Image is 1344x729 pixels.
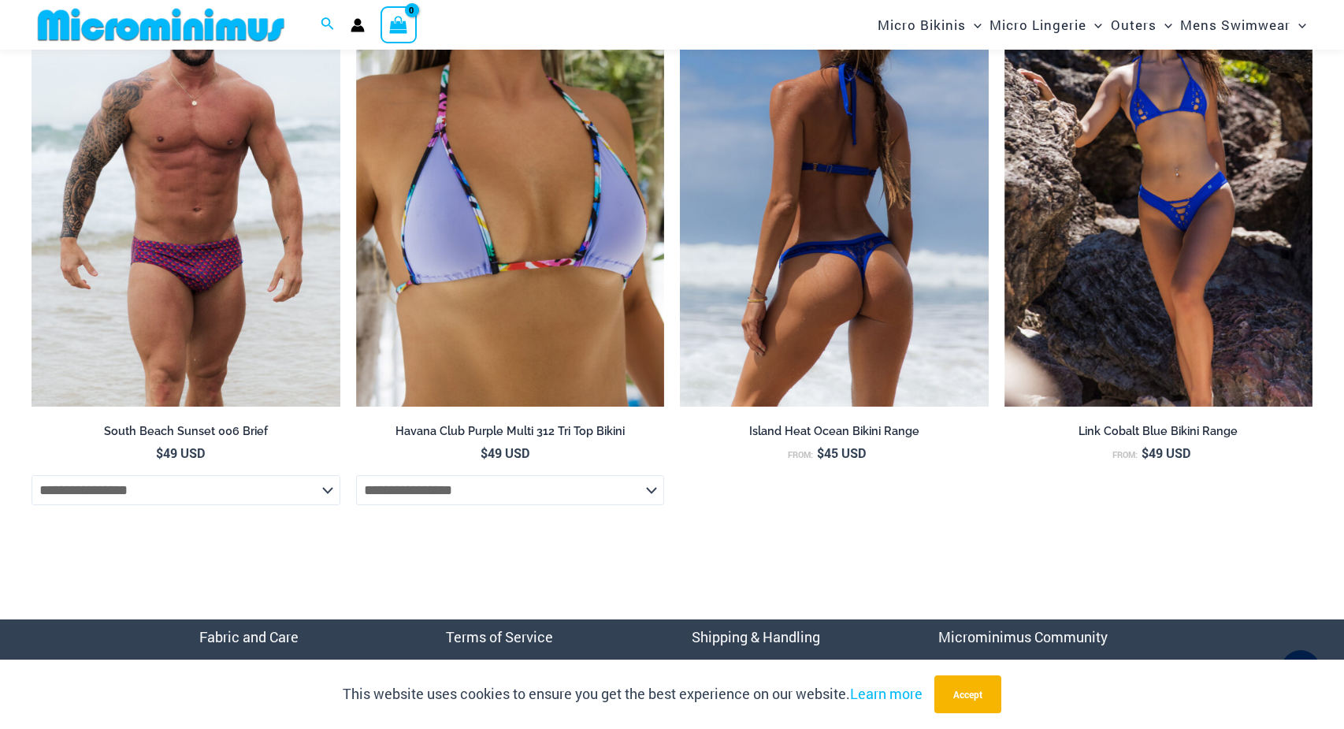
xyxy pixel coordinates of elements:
a: Learn more [850,684,923,703]
nav: Menu [199,619,407,726]
span: Menu Toggle [1290,5,1306,45]
bdi: 49 USD [481,444,529,461]
bdi: 45 USD [817,444,866,461]
span: From: [1112,449,1138,460]
p: This website uses cookies to ensure you get the best experience on our website. [343,683,923,706]
a: Search icon link [321,15,335,35]
span: Micro Bikinis [878,5,966,45]
span: $ [1142,444,1149,461]
span: Mens Swimwear [1180,5,1290,45]
nav: Menu [446,619,653,726]
a: OutersMenu ToggleMenu Toggle [1107,5,1176,45]
nav: Menu [692,619,899,726]
nav: Site Navigation [871,2,1312,47]
nav: Menu [938,619,1145,726]
h2: Island Heat Ocean Bikini Range [680,424,989,439]
h2: South Beach Sunset 006 Brief [32,424,340,439]
bdi: 49 USD [156,444,205,461]
a: Link Cobalt Blue Bikini Range [1004,424,1313,444]
bdi: 49 USD [1142,444,1190,461]
a: Microminimus Community [938,627,1108,646]
span: Outers [1111,5,1157,45]
a: View Shopping Cart, empty [381,6,417,43]
span: From: [788,449,813,460]
h2: Link Cobalt Blue Bikini Range [1004,424,1313,439]
a: Havana Club Purple Multi 312 Tri Top Bikini [356,424,665,444]
button: Accept [934,675,1001,713]
a: Mens SwimwearMenu ToggleMenu Toggle [1176,5,1310,45]
span: Menu Toggle [1086,5,1102,45]
a: South Beach Sunset 006 Brief [32,424,340,444]
aside: Footer Widget 1 [199,619,407,726]
span: $ [817,444,824,461]
a: Account icon link [351,18,365,32]
span: $ [156,444,163,461]
span: $ [481,444,488,461]
img: MM SHOP LOGO FLAT [32,7,291,43]
h2: Havana Club Purple Multi 312 Tri Top Bikini [356,424,665,439]
aside: Footer Widget 3 [692,619,899,726]
a: Terms of Service [446,627,553,646]
span: Menu Toggle [1157,5,1172,45]
a: Island Heat Ocean Bikini Range [680,424,989,444]
a: Fabric and Care [199,627,299,646]
aside: Footer Widget 2 [446,619,653,726]
span: Menu Toggle [966,5,982,45]
a: Micro LingerieMenu ToggleMenu Toggle [986,5,1106,45]
a: Micro BikinisMenu ToggleMenu Toggle [874,5,986,45]
aside: Footer Widget 4 [938,619,1145,726]
a: Shipping & Handling [692,627,820,646]
span: Micro Lingerie [989,5,1086,45]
